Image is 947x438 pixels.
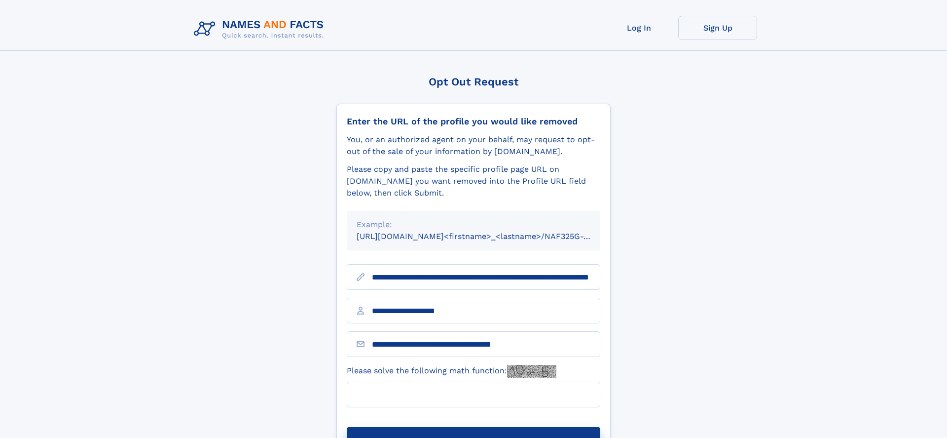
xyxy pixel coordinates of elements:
div: Opt Out Request [336,76,611,88]
div: You, or an authorized agent on your behalf, may request to opt-out of the sale of your informatio... [347,134,600,158]
a: Log In [599,16,678,40]
a: Sign Up [678,16,757,40]
img: Logo Names and Facts [190,16,332,42]
div: Example: [357,219,590,231]
small: [URL][DOMAIN_NAME]<firstname>_<lastname>/NAF325G-xxxxxxxx [357,232,619,241]
label: Please solve the following math function: [347,365,556,378]
div: Enter the URL of the profile you would like removed [347,116,600,127]
div: Please copy and paste the specific profile page URL on [DOMAIN_NAME] you want removed into the Pr... [347,163,600,199]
